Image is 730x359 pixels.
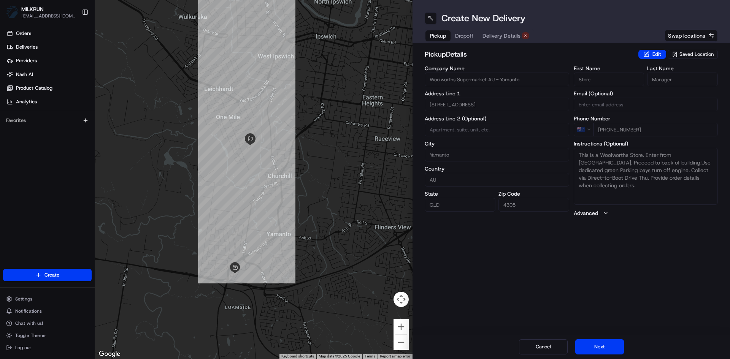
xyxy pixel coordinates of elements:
h1: Create New Delivery [441,12,525,24]
button: Advanced [574,209,718,217]
span: Dropoff [455,32,473,40]
label: Email (Optional) [574,91,718,96]
input: Apartment, suite, unit, etc. [425,123,569,136]
a: Product Catalog [3,82,95,94]
img: Google [97,349,122,359]
label: Last Name [647,66,718,71]
button: MILKRUN [21,5,44,13]
span: Notifications [15,308,42,314]
label: Zip Code [498,191,569,196]
button: Create [3,269,92,281]
label: Country [425,166,569,171]
span: Product Catalog [16,85,52,92]
input: Enter country [425,173,569,187]
span: Map data ©2025 Google [319,354,360,358]
button: Keyboard shortcuts [281,354,314,359]
button: Swap locations [665,30,718,42]
a: Report a map error [380,354,410,358]
input: Enter address [425,98,569,111]
span: Saved Location [679,51,714,58]
span: Nash AI [16,71,33,78]
input: Enter zip code [498,198,569,212]
label: Address Line 2 (Optional) [425,116,569,121]
input: Enter email address [574,98,718,111]
img: MILKRUN [6,6,18,18]
span: Analytics [16,98,37,105]
label: Phone Number [574,116,718,121]
span: Chat with us! [15,320,43,326]
label: First Name [574,66,644,71]
button: Map camera controls [394,292,409,307]
a: Providers [3,55,95,67]
h2: pickup Details [425,49,634,60]
a: Deliveries [3,41,95,53]
a: Terms (opens in new tab) [365,354,375,358]
button: Edit [638,50,666,59]
span: Providers [16,57,37,64]
button: Notifications [3,306,92,316]
button: Toggle Theme [3,330,92,341]
input: Enter first name [574,73,644,86]
input: Enter city [425,148,569,161]
button: Zoom in [394,319,409,334]
button: Zoom out [394,335,409,350]
button: Next [575,339,624,354]
button: [EMAIL_ADDRESS][DOMAIN_NAME] [21,13,76,19]
textarea: This is a Woolworths Store. Enter from [GEOGRAPHIC_DATA]. Proceed to back of building.Use dedicat... [574,148,718,205]
span: Toggle Theme [15,332,46,338]
span: Pickup [430,32,446,40]
label: City [425,141,569,146]
button: Log out [3,342,92,353]
a: Nash AI [3,68,95,81]
label: Advanced [574,209,598,217]
label: Address Line 1 [425,91,569,96]
label: Instructions (Optional) [574,141,718,146]
a: Orders [3,27,95,40]
button: Settings [3,294,92,304]
input: Enter state [425,198,495,212]
button: MILKRUNMILKRUN[EMAIL_ADDRESS][DOMAIN_NAME] [3,3,79,21]
label: Company Name [425,66,569,71]
span: Delivery Details [482,32,521,40]
span: Orders [16,30,31,37]
span: Deliveries [16,44,38,51]
span: Swap locations [668,32,705,40]
a: Analytics [3,96,95,108]
span: Create [44,272,59,278]
button: Cancel [519,339,568,354]
button: Chat with us! [3,318,92,329]
button: Saved Location [668,49,718,60]
div: Favorites [3,114,92,127]
span: Log out [15,345,31,351]
input: Enter company name [425,73,569,86]
a: Open this area in Google Maps (opens a new window) [97,349,122,359]
input: Enter phone number [593,123,718,136]
span: Settings [15,296,32,302]
input: Enter last name [647,73,718,86]
label: State [425,191,495,196]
